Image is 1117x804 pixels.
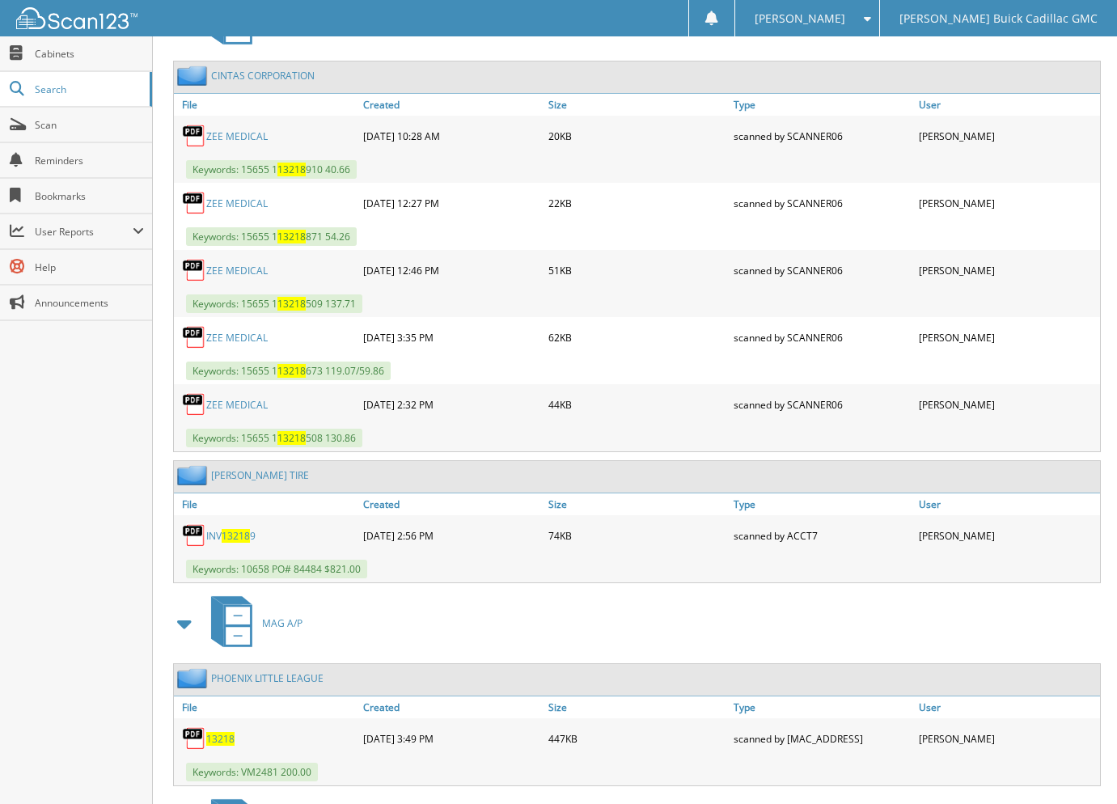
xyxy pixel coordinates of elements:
a: MAG A/P [201,591,303,655]
a: ZEE MEDICAL [206,197,268,210]
a: File [174,493,359,515]
a: INV132189 [206,529,256,543]
iframe: Chat Widget [1036,726,1117,804]
div: scanned by SCANNER06 [730,254,915,286]
span: Keywords: 15655 1 508 130.86 [186,429,362,447]
div: 74KB [544,519,730,552]
div: 447KB [544,722,730,755]
div: [DATE] 2:32 PM [359,388,544,421]
div: 51KB [544,254,730,286]
div: [DATE] 2:56 PM [359,519,544,552]
a: ZEE MEDICAL [206,264,268,277]
span: Keywords: 15655 1 673 119.07/59.86 [186,362,391,380]
a: [PERSON_NAME] TIRE [211,468,309,482]
span: Announcements [35,296,144,310]
div: scanned by [MAC_ADDRESS] [730,722,915,755]
span: Reminders [35,154,144,167]
img: PDF.png [182,523,206,548]
a: ZEE MEDICAL [206,398,268,412]
span: Cabinets [35,47,144,61]
span: Search [35,83,142,96]
div: 20KB [544,120,730,152]
div: [DATE] 12:46 PM [359,254,544,286]
div: scanned by ACCT7 [730,519,915,552]
span: 13218 [277,297,306,311]
a: PHOENIX LITTLE LEAGUE [211,671,324,685]
div: scanned by SCANNER06 [730,187,915,219]
a: ZEE MEDICAL [206,331,268,345]
div: [DATE] 10:28 AM [359,120,544,152]
img: PDF.png [182,392,206,417]
a: CINTAS CORPORATION [211,69,315,83]
span: MAG A/P [262,616,303,630]
div: scanned by SCANNER06 [730,321,915,353]
a: Type [730,493,915,515]
span: Bookmarks [35,189,144,203]
img: scan123-logo-white.svg [16,7,138,29]
img: PDF.png [182,726,206,751]
span: Keywords: VM2481 200.00 [186,763,318,781]
a: Type [730,94,915,116]
img: PDF.png [182,258,206,282]
a: Created [359,493,544,515]
a: File [174,696,359,718]
span: Scan [35,118,144,132]
img: PDF.png [182,325,206,349]
div: 44KB [544,388,730,421]
div: [PERSON_NAME] [915,388,1100,421]
div: [PERSON_NAME] [915,120,1100,152]
span: [PERSON_NAME] [755,14,845,23]
div: [PERSON_NAME] [915,722,1100,755]
span: Keywords: 15655 1 509 137.71 [186,294,362,313]
img: folder2.png [177,668,211,688]
div: [PERSON_NAME] [915,254,1100,286]
div: 22KB [544,187,730,219]
div: [PERSON_NAME] [915,187,1100,219]
img: PDF.png [182,124,206,148]
span: Keywords: 10658 PO# 84484 $821.00 [186,560,367,578]
a: File [174,94,359,116]
div: scanned by SCANNER06 [730,388,915,421]
a: ZEE MEDICAL [206,129,268,143]
div: scanned by SCANNER06 [730,120,915,152]
span: 13218 [277,230,306,243]
span: User Reports [35,225,133,239]
span: 13218 [277,431,306,445]
span: [PERSON_NAME] Buick Cadillac GMC [899,14,1098,23]
div: [DATE] 3:35 PM [359,321,544,353]
span: Keywords: 15655 1 910 40.66 [186,160,357,179]
div: [DATE] 3:49 PM [359,722,544,755]
img: folder2.png [177,465,211,485]
a: Size [544,493,730,515]
a: Size [544,94,730,116]
img: PDF.png [182,191,206,215]
a: User [915,493,1100,515]
a: Size [544,696,730,718]
span: Help [35,260,144,274]
a: Created [359,94,544,116]
a: User [915,94,1100,116]
div: 62KB [544,321,730,353]
div: [DATE] 12:27 PM [359,187,544,219]
a: Type [730,696,915,718]
img: folder2.png [177,66,211,86]
span: Keywords: 15655 1 871 54.26 [186,227,357,246]
span: 13218 [222,529,250,543]
a: Created [359,696,544,718]
a: 13218 [206,732,235,746]
span: 13218 [277,163,306,176]
span: 13218 [277,364,306,378]
div: [PERSON_NAME] [915,321,1100,353]
a: User [915,696,1100,718]
div: [PERSON_NAME] [915,519,1100,552]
